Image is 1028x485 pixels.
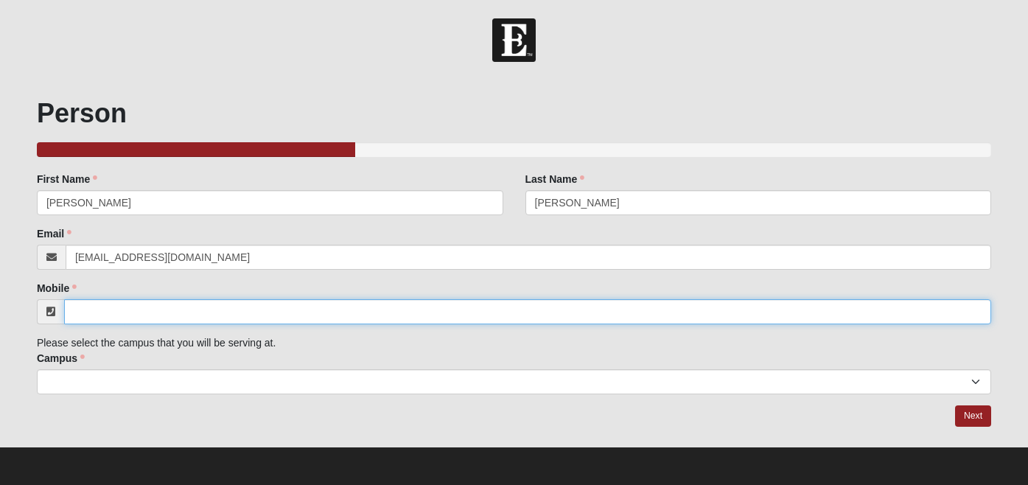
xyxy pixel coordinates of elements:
[37,97,991,129] h1: Person
[525,172,585,186] label: Last Name
[37,172,97,186] label: First Name
[37,226,71,241] label: Email
[37,172,991,394] div: Please select the campus that you will be serving at.
[955,405,991,427] a: Next
[37,281,77,296] label: Mobile
[37,351,85,366] label: Campus
[492,18,536,62] img: Church of Eleven22 Logo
